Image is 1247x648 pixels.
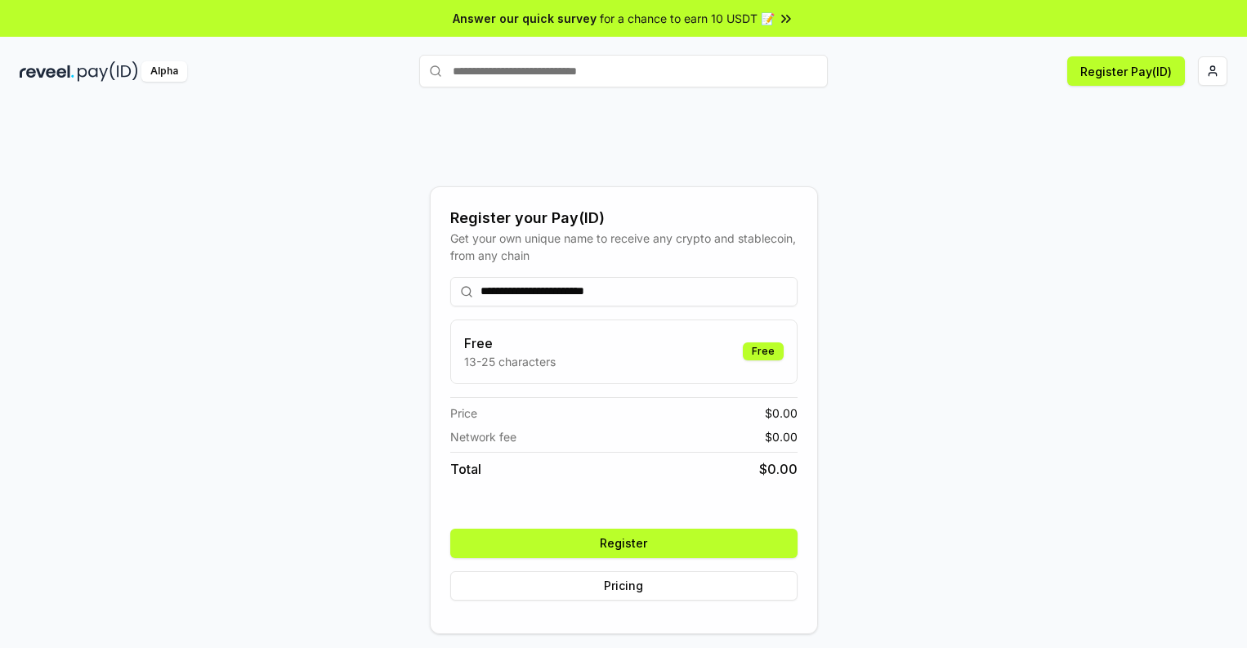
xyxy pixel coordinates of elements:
[450,459,481,479] span: Total
[450,207,798,230] div: Register your Pay(ID)
[765,404,798,422] span: $ 0.00
[141,61,187,82] div: Alpha
[20,61,74,82] img: reveel_dark
[450,230,798,264] div: Get your own unique name to receive any crypto and stablecoin, from any chain
[450,529,798,558] button: Register
[464,333,556,353] h3: Free
[600,10,775,27] span: for a chance to earn 10 USDT 📝
[464,353,556,370] p: 13-25 characters
[765,428,798,445] span: $ 0.00
[743,342,784,360] div: Free
[78,61,138,82] img: pay_id
[450,428,516,445] span: Network fee
[450,404,477,422] span: Price
[450,571,798,601] button: Pricing
[453,10,597,27] span: Answer our quick survey
[1067,56,1185,86] button: Register Pay(ID)
[759,459,798,479] span: $ 0.00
